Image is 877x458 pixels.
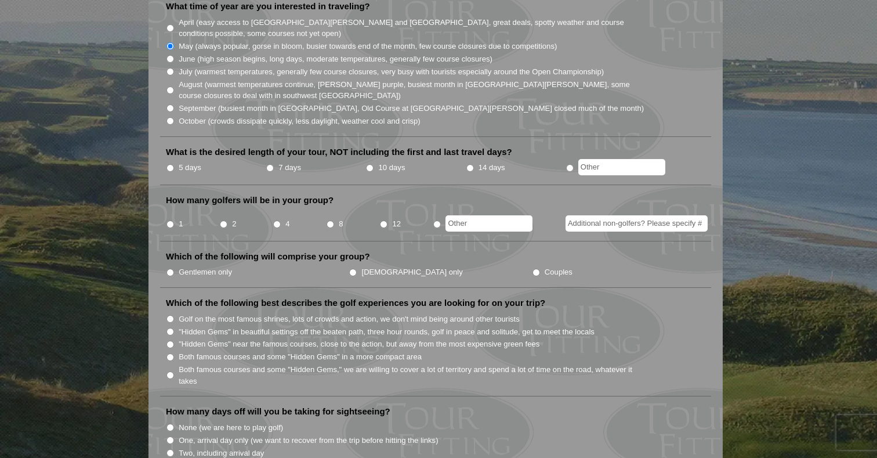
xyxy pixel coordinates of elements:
[179,364,645,387] label: Both famous courses and some "Hidden Gems," we are willing to cover a lot of territory and spend ...
[278,162,301,174] label: 7 days
[179,41,557,52] label: May (always popular, gorse in bloom, busier towards end of the month, few course closures due to ...
[445,215,532,232] input: Other
[166,1,370,12] label: What time of year are you interested in traveling?
[179,435,438,446] label: One, arrival day only (we want to recover from the trip before hitting the links)
[232,218,236,230] label: 2
[362,266,463,278] label: [DEMOGRAPHIC_DATA] only
[166,251,370,262] label: Which of the following will comprise your group?
[179,17,645,39] label: April (easy access to [GEOGRAPHIC_DATA][PERSON_NAME] and [GEOGRAPHIC_DATA], great deals, spotty w...
[179,79,645,102] label: August (warmest temperatures continue, [PERSON_NAME] purple, busiest month in [GEOGRAPHIC_DATA][P...
[179,53,492,65] label: June (high season begins, long days, moderate temperatures, generally few course closures)
[392,218,401,230] label: 12
[179,218,183,230] label: 1
[179,313,520,325] label: Golf on the most famous shrines, lots of crowds and action, we don't mind being around other tour...
[379,162,405,174] label: 10 days
[545,266,572,278] label: Couples
[179,103,644,114] label: September (busiest month in [GEOGRAPHIC_DATA], Old Course at [GEOGRAPHIC_DATA][PERSON_NAME] close...
[179,116,421,127] label: October (crowds dissipate quickly, less daylight, weather cool and crisp)
[166,297,545,309] label: Which of the following best describes the golf experiences you are looking for on your trip?
[339,218,343,230] label: 8
[179,351,422,363] label: Both famous courses and some "Hidden Gems" in a more compact area
[179,66,604,78] label: July (warmest temperatures, generally few course closures, very busy with tourists especially aro...
[179,266,232,278] label: Gentlemen only
[179,338,539,350] label: "Hidden Gems" near the famous courses, close to the action, but away from the most expensive gree...
[285,218,289,230] label: 4
[179,422,283,434] label: None (we are here to play golf)
[566,215,708,232] input: Additional non-golfers? Please specify #
[166,406,390,417] label: How many days off will you be taking for sightseeing?
[179,162,201,174] label: 5 days
[179,326,595,338] label: "Hidden Gems" in beautiful settings off the beaten path, three hour rounds, golf in peace and sol...
[166,194,334,206] label: How many golfers will be in your group?
[166,146,512,158] label: What is the desired length of your tour, NOT including the first and last travel days?
[479,162,505,174] label: 14 days
[578,159,665,175] input: Other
